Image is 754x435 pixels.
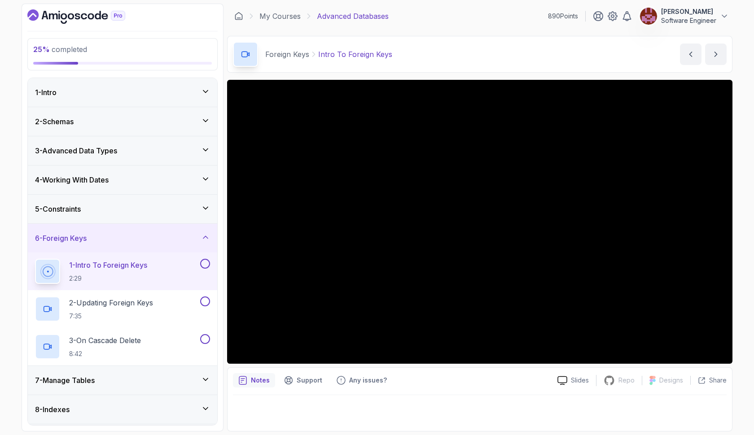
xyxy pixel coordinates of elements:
[661,7,716,16] p: [PERSON_NAME]
[318,49,392,60] p: Intro To Foreign Keys
[35,174,109,185] h3: 4 - Working With Dates
[35,259,210,284] button: 1-Intro To Foreign Keys2:29
[35,404,70,415] h3: 8 - Indexes
[659,376,683,385] p: Designs
[690,376,727,385] button: Share
[35,87,57,98] h3: 1 - Intro
[35,233,87,244] h3: 6 - Foreign Keys
[705,43,727,65] button: next content
[661,16,716,25] p: Software Engineer
[234,12,243,21] a: Dashboard
[227,80,732,364] iframe: 1 - Intro
[35,204,81,214] h3: 5 - Constraints
[28,366,217,395] button: 7-Manage Tables
[709,376,727,385] p: Share
[28,224,217,252] button: 6-Foreign Keys
[35,334,210,359] button: 3-On Cascade Delete8:42
[28,107,217,136] button: 2-Schemas
[317,11,389,22] p: Advanced Databases
[349,376,387,385] p: Any issues?
[27,9,146,24] a: Dashboard
[548,12,578,21] p: 890 Points
[331,373,392,387] button: Feedback button
[69,312,153,321] p: 7:35
[69,349,141,358] p: 8:42
[680,43,701,65] button: previous content
[69,335,141,346] p: 3 - On Cascade Delete
[35,145,117,156] h3: 3 - Advanced Data Types
[640,7,729,25] button: user profile image[PERSON_NAME]Software Engineer
[28,136,217,165] button: 3-Advanced Data Types
[618,376,635,385] p: Repo
[28,395,217,424] button: 8-Indexes
[279,373,328,387] button: Support button
[28,165,217,194] button: 4-Working With Dates
[35,116,74,127] h3: 2 - Schemas
[35,296,210,322] button: 2-Updating Foreign Keys7:35
[69,274,147,283] p: 2:29
[251,376,270,385] p: Notes
[259,11,301,22] a: My Courses
[33,45,50,54] span: 25 %
[265,49,309,60] p: Foreign Keys
[297,376,322,385] p: Support
[550,376,596,385] a: Slides
[640,8,657,25] img: user profile image
[69,260,147,270] p: 1 - Intro To Foreign Keys
[28,195,217,223] button: 5-Constraints
[233,373,275,387] button: notes button
[28,78,217,107] button: 1-Intro
[33,45,87,54] span: completed
[571,376,589,385] p: Slides
[69,297,153,308] p: 2 - Updating Foreign Keys
[35,375,95,386] h3: 7 - Manage Tables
